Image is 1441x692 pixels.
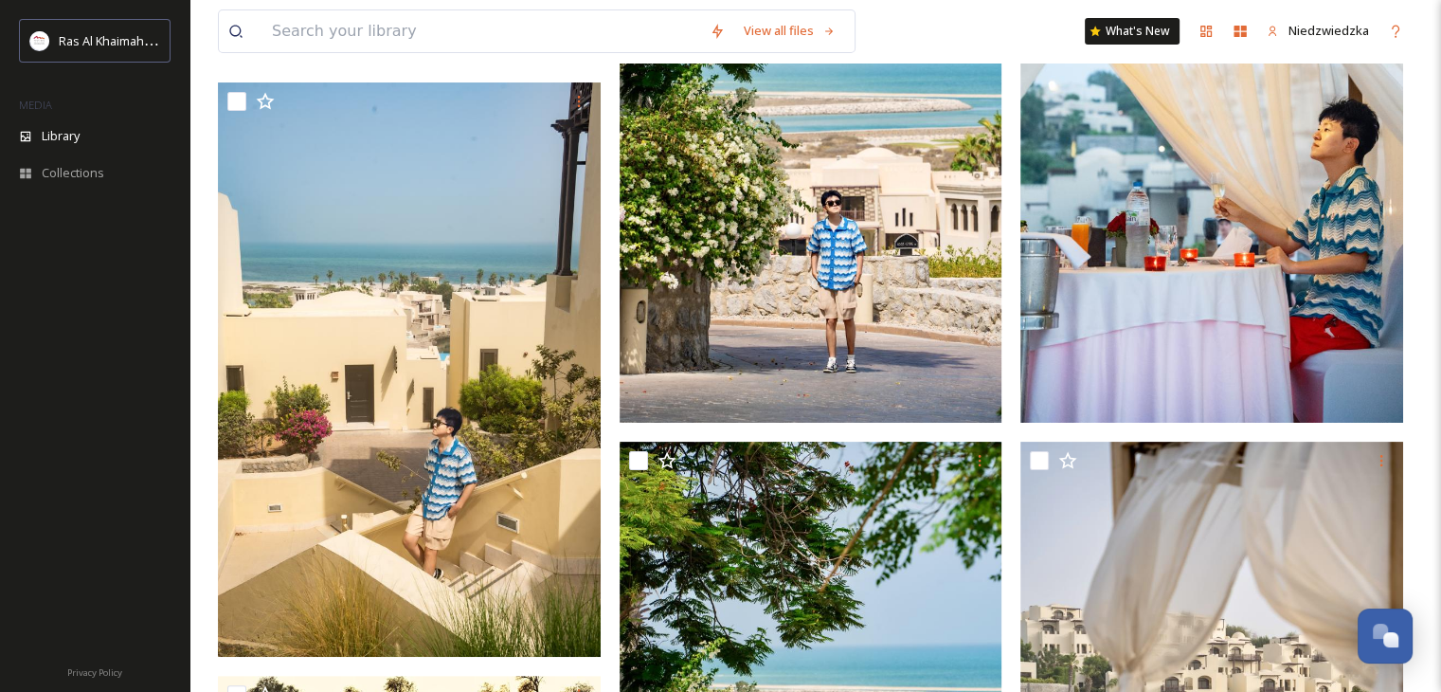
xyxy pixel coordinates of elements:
a: View all files [734,12,845,49]
span: Privacy Policy [67,666,122,679]
span: Niedzwiedzka [1288,22,1369,39]
span: Collections [42,164,104,182]
span: Library [42,127,80,145]
button: Open Chat [1358,609,1413,664]
a: Niedzwiedzka [1257,12,1378,49]
img: ext_1756992964.85198_-Weixin Image_20250904172648.jpg [218,82,601,657]
span: Ras Al Khaimah Tourism Development Authority [59,31,327,49]
a: What's New [1085,18,1180,45]
img: Logo_RAKTDA_RGB-01.png [30,31,49,50]
input: Search your library [262,10,700,52]
span: MEDIA [19,98,52,112]
a: Privacy Policy [67,660,122,683]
